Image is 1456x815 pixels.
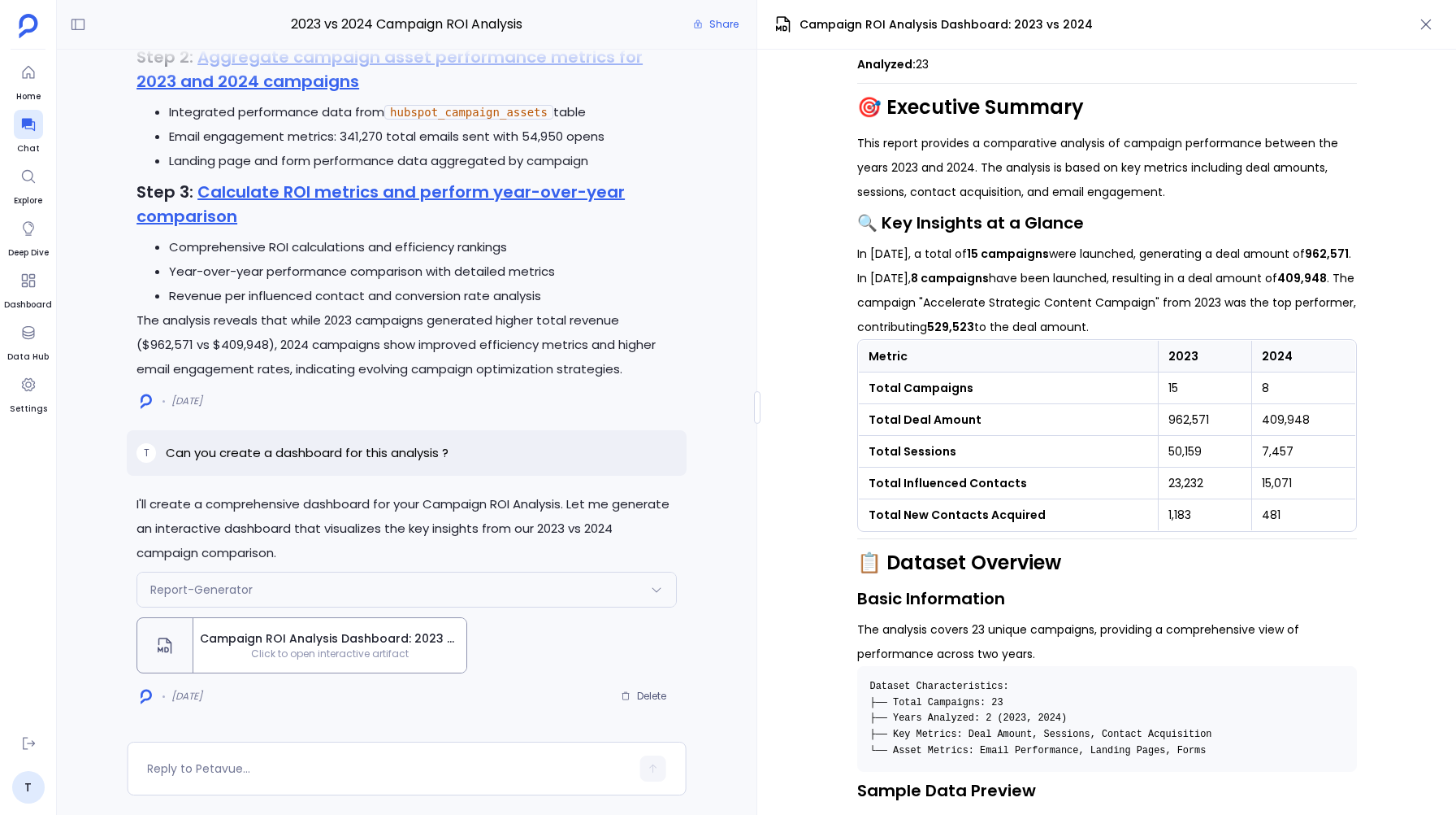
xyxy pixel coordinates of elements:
[169,235,677,259] li: Comprehensive ROI calculations and efficiency rankings
[869,475,1027,491] strong: Total Influenced Contacts
[869,443,956,460] strong: Total Sessions
[1159,468,1251,499] td: 23,232
[4,299,52,312] span: Dashboard
[136,308,677,381] p: The analysis reveals that while 2023 campaigns generated higher total revenue ($962,571 vs $409,9...
[171,690,202,703] span: [DATE]
[869,412,981,428] strong: Total Deal Amount
[169,284,677,308] li: Revenue per influenced contact and conversion rate analysis
[384,105,553,120] code: hubspot_campaign_assets
[911,270,989,286] strong: 8 campaigns
[857,131,1357,204] p: This report provides a comparative analysis of campaign performance between the years 2023 and 20...
[169,100,677,124] li: Integrated performance data from table
[10,403,47,416] span: Settings
[12,771,45,804] a: T
[136,181,193,203] strong: Step 3:
[171,394,202,407] span: [DATE]
[1251,436,1355,468] td: 7,457
[1159,436,1251,468] td: 50,159
[169,124,677,149] li: Email engagement metrics: 341,270 total emails sent with 54,950 opens
[927,319,974,335] strong: 529,523
[8,246,49,259] span: Deep Dive
[8,214,49,259] a: Deep Dive
[1251,468,1355,499] td: 15,071
[857,28,1357,76] p: HubSpot Campaign & Asset Performance Data | 23
[869,380,973,396] strong: Total Campaigns
[14,142,43,155] span: Chat
[136,492,677,565] p: I'll create a comprehensive dashboard for your Campaign ROI Analysis. Let me generate an interact...
[4,266,52,312] a: Dashboard
[799,16,1093,33] span: Campaign ROI Analysis Dashboard: 2023 vs 2024
[14,90,43,103] span: Home
[1305,246,1349,262] strong: 962,571
[14,194,43,207] span: Explore
[166,443,448,463] p: Can you create a dashboard for this analysis ?
[610,684,677,708] button: Delete
[214,14,600,35] span: 2023 vs 2024 Campaign ROI Analysis
[14,110,43,155] a: Chat
[857,549,1357,577] h2: 📋 Dataset Overview
[1159,373,1251,404] td: 15
[14,58,43,103] a: Home
[141,394,152,409] img: logo
[136,617,467,673] button: Campaign ROI Analysis Dashboard: 2023 vs 2024Click to open interactive artifact
[857,211,1357,235] h3: 🔍 Key Insights at a Glance
[10,370,47,416] a: Settings
[1251,499,1355,531] td: 481
[1159,499,1251,531] td: 1,183
[7,351,49,364] span: Data Hub
[857,586,1357,611] h3: Basic Information
[869,507,1046,523] strong: Total New Contacts Acquired
[14,162,43,207] a: Explore
[857,242,1357,339] p: In [DATE], a total of were launched, generating a deal amount of . In [DATE], have been launched,...
[1277,270,1327,286] strong: 409,948
[136,181,625,228] a: Calculate ROI metrics and perform year-over-year comparison
[683,13,748,36] button: Share
[1159,404,1251,436] td: 962,571
[967,246,1049,262] strong: 15 campaigns
[857,94,1357,121] h2: 🎯 Executive Summary
[637,690,666,703] span: Delete
[169,149,677,173] li: Landing page and form performance data aggregated by campaign
[200,630,460,647] span: Campaign ROI Analysis Dashboard: 2023 vs 2024
[1251,341,1355,373] th: 2024
[1159,341,1251,373] th: 2023
[141,689,152,704] img: logo
[858,341,1159,373] th: Metric
[1251,404,1355,436] td: 409,948
[857,778,1357,803] h3: Sample Data Preview
[169,259,677,284] li: Year-over-year performance comparison with detailed metrics
[870,681,1224,756] code: Dataset Characteristics: ├── Total Campaigns: 23 ├── Years Analyzed: 2 (2023, 2024) ├── Key Metri...
[144,447,149,460] span: T
[857,617,1357,666] p: The analysis covers 23 unique campaigns, providing a comprehensive view of performance across two...
[150,582,253,598] span: Report-Generator
[1251,373,1355,404] td: 8
[709,18,739,31] span: Share
[19,14,38,38] img: petavue logo
[7,318,49,364] a: Data Hub
[193,647,466,660] span: Click to open interactive artifact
